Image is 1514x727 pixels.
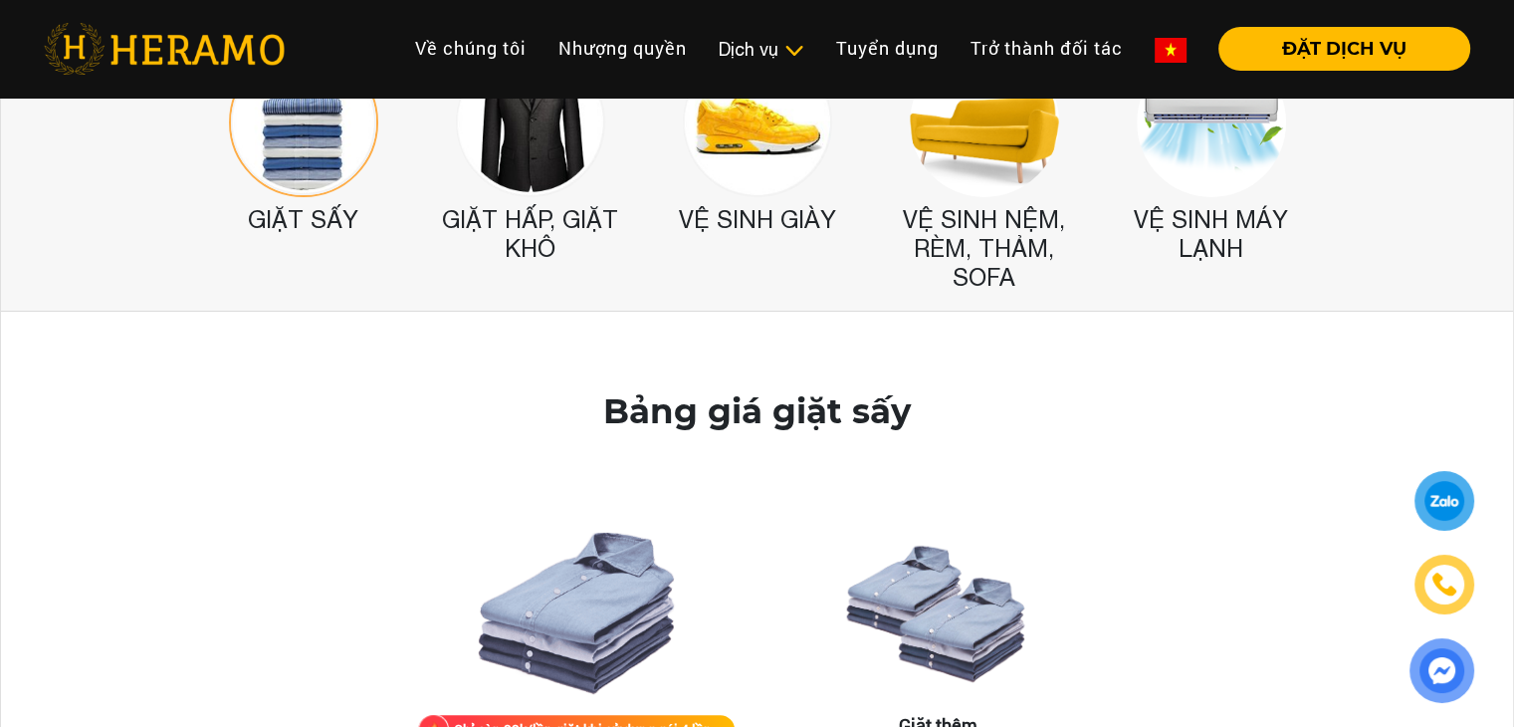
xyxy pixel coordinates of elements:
[44,23,285,75] img: heramo-logo.png
[783,41,804,61] img: subToggleIcon
[886,205,1083,291] h2: Vệ sinh Nệm, Rèm, Thảm, SOFA
[432,205,629,263] h2: Giặt Hấp, giặt khô
[229,48,378,197] img: Bảng giá giặt ủi, giặt sấy - Heramo.com
[1155,38,1187,63] img: vn-flag.png
[659,205,856,234] h2: Vệ sinh giày
[1137,48,1286,197] img: Bảng giá vệ sinh máy lạnh - Heramo.com
[603,391,911,432] h2: Bảng giá giặt sấy
[910,48,1059,197] img: Bảng giá vệ sinh, giặt sofa nệm rèm thảm - Heramo.com
[683,48,832,197] img: Bảng giá giặt giày, vệ sinh giày, tẩy ố, repaint giày - Heramo.com
[399,27,542,70] a: Về chúng tôi
[1218,27,1470,71] button: ĐẶT DỊCH VỤ
[542,27,703,70] a: Nhượng quyền
[1202,40,1470,58] a: ĐẶT DỊCH VỤ
[719,36,804,63] div: Dịch vụ
[205,205,402,234] h2: Giặt sấy
[820,27,955,70] a: Tuyển dụng
[955,27,1139,70] a: Trở thành đối tác
[477,516,676,715] img: HERA cơ bản
[456,48,605,197] img: Bảng giá giặt hấp, giặt khô - Heramo.com
[1417,558,1471,611] a: phone-icon
[1433,574,1456,596] img: phone-icon
[838,516,1037,715] img: Giặt thêm
[1113,205,1310,263] h2: Vệ sinh máy lạnh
